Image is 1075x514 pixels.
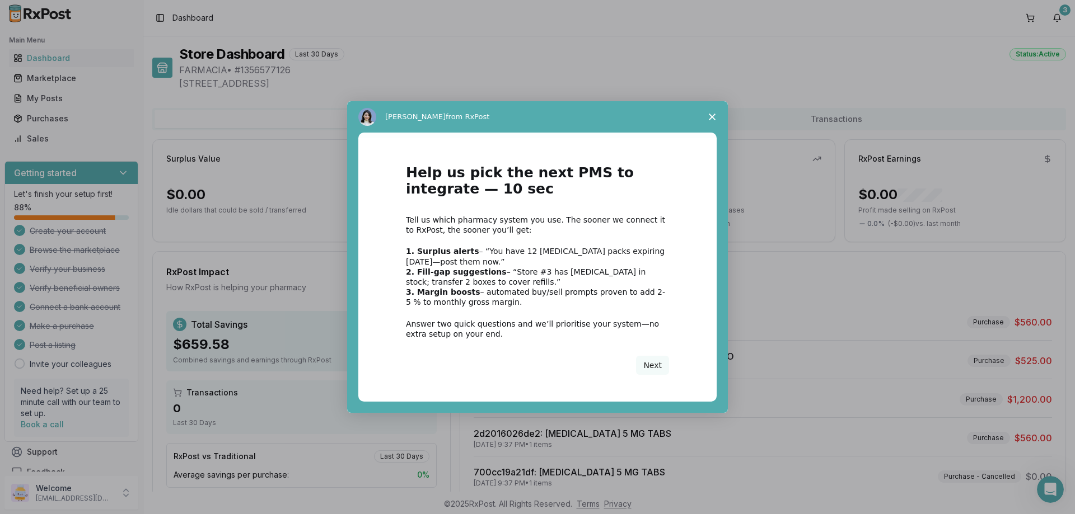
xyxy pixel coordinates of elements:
button: Next [636,356,669,375]
div: Tell us which pharmacy system you use. The sooner we connect it to RxPost, the sooner you’ll get: [406,215,669,235]
b: 3. Margin boosts [406,287,480,296]
span: Close survey [697,101,728,133]
span: [PERSON_NAME] [385,112,446,121]
div: – automated buy/sell prompts proven to add 2-5 % to monthly gross margin. [406,287,669,307]
div: Answer two quick questions and we’ll prioritise your system—no extra setup on your end. [406,319,669,339]
span: from RxPost [446,112,489,121]
div: – “You have 12 [MEDICAL_DATA] packs expiring [DATE]—post them now.” [406,246,669,266]
b: 1. Surplus alerts [406,247,479,256]
b: 2. Fill-gap suggestions [406,267,507,276]
h1: Help us pick the next PMS to integrate — 10 sec [406,165,669,204]
div: – “Store #3 has [MEDICAL_DATA] in stock; transfer 2 boxes to cover refills.” [406,267,669,287]
img: Profile image for Alice [358,108,376,126]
